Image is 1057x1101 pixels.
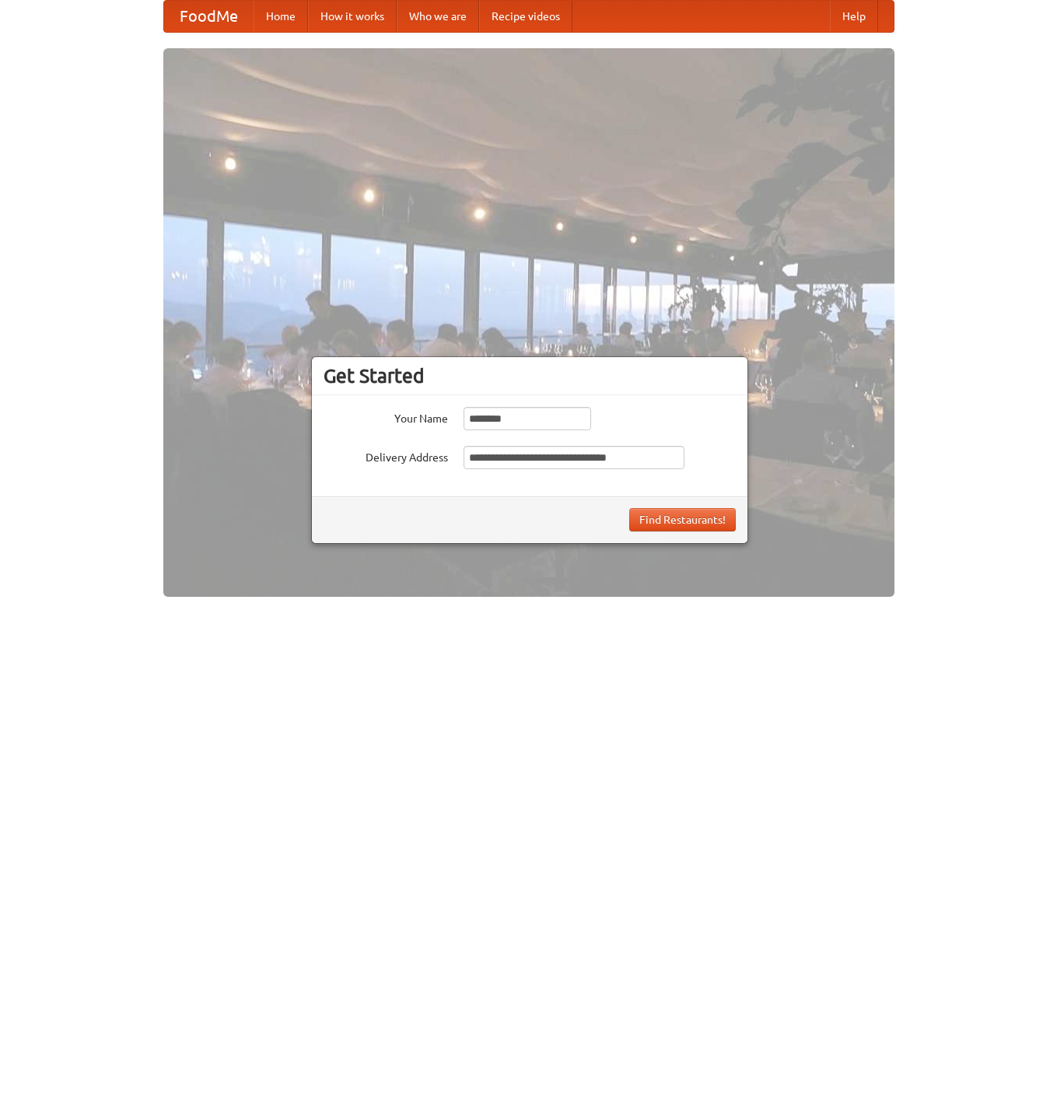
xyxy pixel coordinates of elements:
[324,407,448,426] label: Your Name
[308,1,397,32] a: How it works
[830,1,878,32] a: Help
[324,364,736,387] h3: Get Started
[164,1,254,32] a: FoodMe
[254,1,308,32] a: Home
[629,508,736,531] button: Find Restaurants!
[324,446,448,465] label: Delivery Address
[479,1,572,32] a: Recipe videos
[397,1,479,32] a: Who we are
